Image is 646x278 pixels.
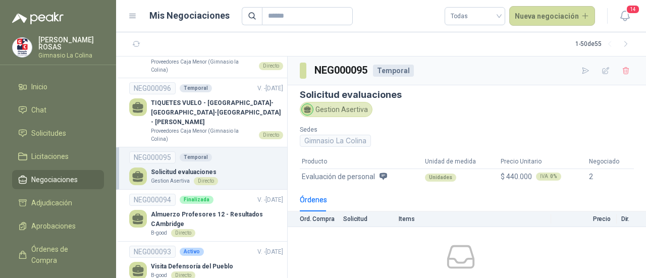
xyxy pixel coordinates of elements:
div: Órdenes [300,194,327,205]
span: V. - [DATE] [257,248,283,255]
th: Producto [300,155,423,169]
img: Company Logo [13,38,32,57]
div: Temporal [180,84,212,92]
a: Negociaciones [12,170,104,189]
div: NEG000094 [129,194,176,206]
span: Todas [451,9,499,24]
div: NEG000093 [129,246,176,258]
div: NEG000095 [129,151,176,163]
span: V. - [DATE] [257,196,283,203]
a: Solicitudes [12,124,104,143]
th: Items [399,211,551,227]
th: Solicitud [343,211,399,227]
div: Directo [259,62,283,70]
p: Almuerzo Profesores 12 - Resultados CAmbridge [151,210,283,229]
p: TIQUETES VUELO - [GEOGRAPHIC_DATA]-[GEOGRAPHIC_DATA]-[GEOGRAPHIC_DATA] - [PERSON_NAME] [151,98,283,127]
div: 1 - 50 de 55 [575,36,634,52]
div: NEG000096 [129,82,176,94]
div: IVA [536,173,561,181]
div: Gimnasio La Colina [300,135,371,147]
th: Negociado [587,155,634,169]
button: Nueva negociación [509,6,596,26]
span: Licitaciones [31,151,69,162]
a: Aprobaciones [12,216,104,236]
td: 2 [587,169,634,184]
div: Temporal [373,65,414,77]
a: Órdenes de Compra [12,240,104,270]
a: NEG000096TemporalV. -[DATE] TIQUETES VUELO - [GEOGRAPHIC_DATA]-[GEOGRAPHIC_DATA]-[GEOGRAPHIC_DATA... [129,82,283,143]
span: Órdenes de Compra [31,244,94,266]
h1: Mis Negociaciones [149,9,230,23]
p: Gestion Asertiva [151,177,190,185]
b: 0 % [550,174,557,179]
span: Adjudicación [31,197,72,208]
div: Directo [194,177,218,185]
span: Chat [31,104,46,116]
h3: NEG000095 [314,63,369,78]
th: Unidad de medida [423,155,498,169]
div: Temporal [180,153,212,161]
a: NEG000094FinalizadaV. -[DATE] Almuerzo Profesores 12 - Resultados CAmbridgeB-goodDirecto [129,194,283,237]
p: Proveedores Caja Menor (Gimnasio la Colina) [151,127,255,143]
span: Negociaciones [31,174,78,185]
p: Sedes [300,125,463,135]
th: Precio Unitario [499,155,587,169]
p: Gimnasio La Colina [38,52,104,59]
span: 14 [626,5,640,14]
th: Dir. [617,211,646,227]
th: Ord. Compra [288,211,343,227]
p: Visita Defensoría del Pueblo [151,262,233,271]
a: Inicio [12,77,104,96]
div: Activo [180,248,204,256]
div: Directo [259,131,283,139]
a: NEG000095TemporalSolicitud evaluacionesGestion AsertivaDirecto [129,151,283,185]
p: [PERSON_NAME] ROSAS [38,36,104,50]
p: Solicitud evaluaciones [151,168,218,177]
img: Logo peakr [12,12,64,24]
a: Adjudicación [12,193,104,212]
span: V. - [DATE] [257,85,283,92]
span: Aprobaciones [31,220,76,232]
div: Gestion Asertiva [300,102,372,117]
th: Precio [551,211,617,227]
div: Directo [171,229,195,237]
span: Solicitudes [31,128,66,139]
button: 14 [616,7,634,25]
a: Chat [12,100,104,120]
span: $ 440.000 [501,171,532,182]
h3: Solicitud evaluaciones [300,89,634,100]
div: Unidades [425,174,456,182]
div: Finalizada [180,196,213,204]
p: Proveedores Caja Menor (Gimnasio la Colina) [151,58,255,74]
span: Inicio [31,81,47,92]
a: Licitaciones [12,147,104,166]
p: B-good [151,229,167,237]
span: Evaluación de personal [302,171,375,182]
